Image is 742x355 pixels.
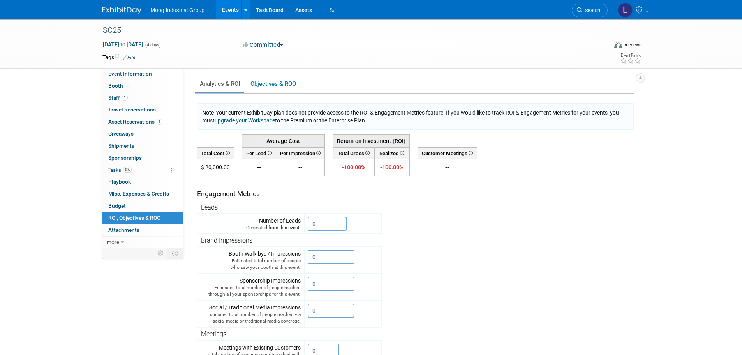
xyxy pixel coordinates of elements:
[201,224,301,231] div: Generated from this event.
[108,143,134,149] span: Shipments
[333,147,375,159] th: Total Gross
[342,164,365,171] span: -100.00%
[202,110,216,116] span: Note:
[197,189,378,199] div: Engagement Metrics
[197,159,234,176] td: $ 20,000.00
[108,118,162,125] span: Asset Reservations
[102,104,183,116] a: Travel Reservations
[614,42,622,48] img: Format-Inperson.png
[562,41,642,52] div: Event Format
[582,7,600,13] span: Search
[201,217,301,231] div: Number of Leads
[201,330,226,338] span: Meetings
[108,203,126,209] span: Budget
[108,178,131,185] span: Playbook
[167,248,183,258] td: Toggle Event Tabs
[572,4,608,17] a: Search
[195,76,244,92] a: Analytics & ROI
[108,71,152,77] span: Event Information
[201,250,301,271] div: Booth Walk-bys / Impressions
[102,41,143,48] span: [DATE] [DATE]
[123,167,132,173] span: 0%
[201,284,301,298] div: Estimated total number of people reached through all your sponsorships for this event.
[202,110,619,124] span: Your current ExhibitDay plan does not provide access to the ROI & Engagement Metrics feature. If ...
[201,311,301,325] div: Estimated total number of people reached via social media or traditional media coverage.
[201,204,218,211] span: Leads
[102,176,183,188] a: Playbook
[122,95,128,101] span: 1
[157,119,162,125] span: 1
[333,134,409,147] th: Return on Investment (ROI)
[119,41,127,48] span: to
[418,147,477,159] th: Customer Meetings
[123,55,136,60] a: Edit
[242,147,276,159] th: Per Lead
[102,164,183,176] a: Tasks0%
[100,23,596,37] div: SC25
[127,83,130,88] i: Booth reservation complete
[102,140,183,152] a: Shipments
[102,80,183,92] a: Booth
[102,53,136,61] td: Tags
[108,191,169,197] span: Misc. Expenses & Credits
[108,95,128,101] span: Staff
[618,3,633,18] img: Laura Reilly
[102,224,183,236] a: Attachments
[102,128,183,140] a: Giveaways
[108,167,132,173] span: Tasks
[102,68,183,80] a: Event Information
[108,83,132,89] span: Booth
[201,237,252,244] span: Brand Impressions
[276,147,324,159] th: Per Impression
[145,42,161,48] span: (4 days)
[108,155,142,161] span: Sponsorships
[107,239,119,245] span: more
[102,188,183,200] a: Misc. Expenses & Credits
[197,147,234,159] th: Total Cost
[201,258,301,271] div: Estimated total number of people who saw your booth at this event.
[246,76,300,92] a: Objectives & ROO
[102,237,183,248] a: more
[102,116,183,128] a: Asset Reservations1
[623,42,642,48] div: In-Person
[240,41,286,49] button: Committed
[102,7,141,14] img: ExhibitDay
[201,304,301,325] div: Social / Traditional Media Impressions
[215,117,275,124] a: upgrade your Workspace
[257,164,261,170] span: --
[108,227,139,233] span: Attachments
[108,131,134,137] span: Giveaways
[154,248,167,258] td: Personalize Event Tab Strip
[201,277,301,298] div: Sponsorship Impressions
[298,164,302,170] span: --
[102,152,183,164] a: Sponsorships
[108,106,156,113] span: Travel Reservations
[375,147,409,159] th: Realized
[242,134,324,147] th: Average Cost
[102,92,183,104] a: Staff1
[421,163,474,171] div: --
[102,200,183,212] a: Budget
[102,212,183,224] a: ROI, Objectives & ROO
[380,164,404,171] span: -100.00%
[151,7,205,13] span: Moog Industrial Group
[620,53,641,57] div: Event Rating
[108,215,160,221] span: ROI, Objectives & ROO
